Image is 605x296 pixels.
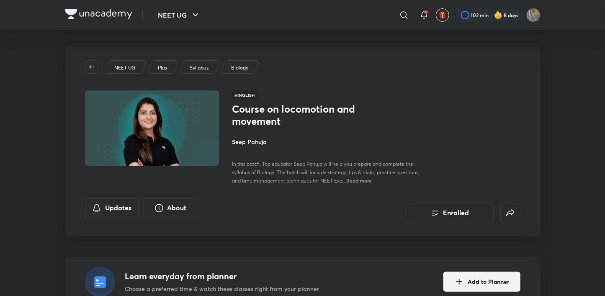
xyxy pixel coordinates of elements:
[156,64,168,72] a: Plus
[190,64,209,72] p: Syllabus
[83,90,220,167] img: Thumbnail
[232,90,257,100] span: Hinglish
[125,284,319,293] p: Choose a preferred time & watch these classes right from your planner
[500,203,520,223] button: false
[231,64,248,72] p: Biology
[406,203,494,223] button: Enrolled
[494,11,502,19] img: streak
[144,198,197,218] button: About
[65,9,132,19] img: Company Logo
[85,198,139,218] button: Updates
[232,103,369,127] h1: Course on locomotion and movement
[347,177,372,184] span: Read more
[526,8,541,22] img: shubhanshu yadav
[232,137,420,146] h4: Seep Pahuja
[65,9,132,21] a: Company Logo
[229,64,250,72] a: Biology
[232,161,420,184] span: In this batch, Top educator Seep Pahuja will help you prepare and complete the syllabus of Biolog...
[443,272,520,292] button: Add to Planner
[439,11,446,19] img: avatar
[114,64,135,72] p: NEET UG
[153,7,206,23] button: NEET UG
[188,64,210,72] a: Syllabus
[158,64,167,72] p: Plus
[436,8,449,22] button: avatar
[113,64,136,72] a: NEET UG
[125,270,319,283] h4: Learn everyday from planner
